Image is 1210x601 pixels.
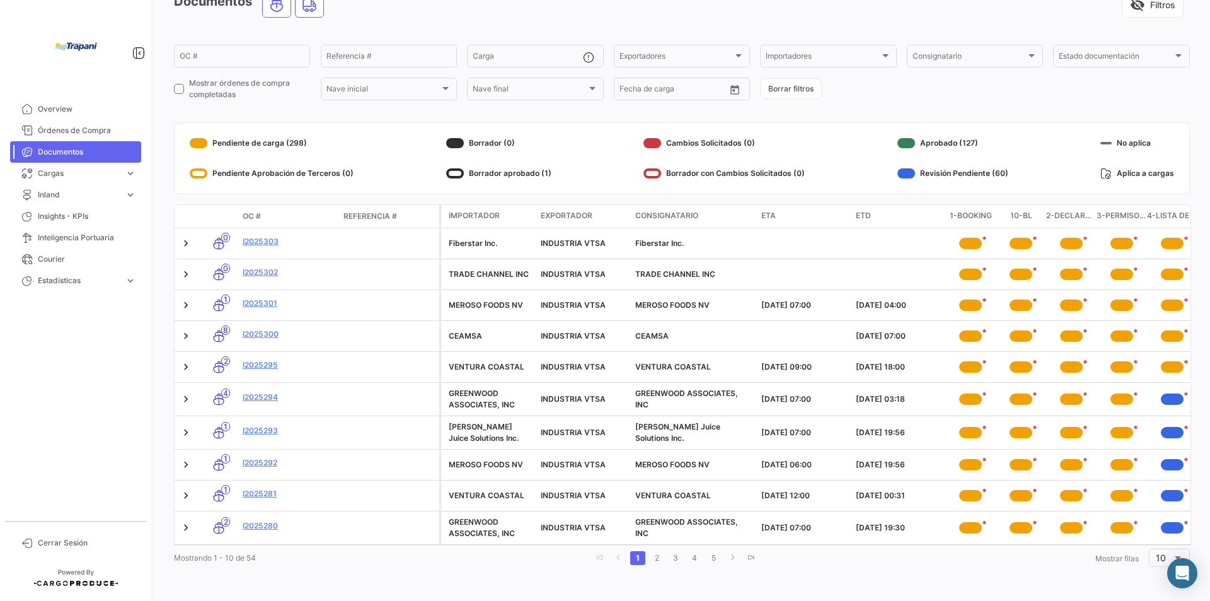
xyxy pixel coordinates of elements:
span: Documentos [38,146,136,158]
div: [DATE] 07:00 [761,300,846,311]
datatable-header-cell: Exportador [536,205,630,228]
datatable-header-cell: 10-BL [996,205,1046,228]
div: [DATE] 19:56 [856,459,940,470]
div: [DATE] 19:56 [856,427,940,438]
a: I2025301 [243,298,333,309]
span: Doehler Juice Solutions Inc. [635,422,720,443]
span: 1-Booking [950,210,992,223]
a: go to next page [725,551,740,565]
datatable-header-cell: Importador [441,205,536,228]
div: Revisión Pendiente (60) [897,163,1008,184]
span: expand_more [125,168,136,179]
li: page 4 [685,547,704,569]
button: Open calendar [725,80,744,99]
span: Nave inicial [326,86,440,95]
span: 3-Permiso de embarque [1097,210,1147,223]
a: go to previous page [611,551,626,565]
span: Mostrando 1 - 10 de 54 [174,553,256,563]
span: MEROSO FOODS NV [635,460,710,469]
a: Expand/Collapse Row [180,237,192,250]
div: TRADE CHANNEL INC [449,269,531,280]
li: page 5 [704,547,723,569]
div: Borrador (0) [446,133,551,153]
div: [DATE] 09:00 [761,361,846,373]
div: [DATE] 00:31 [856,490,940,501]
a: go to last page [744,551,759,565]
span: ETA [761,210,776,221]
div: Aprobado (127) [897,133,1008,153]
a: I2025280 [243,520,333,532]
div: INDUSTRIA VTSA [541,459,625,470]
div: VENTURA COASTAL [449,490,531,501]
div: [DATE] 07:00 [761,394,846,405]
span: Overview [38,103,136,115]
span: MEROSO FOODS NV [635,300,710,310]
div: [DATE] 03:18 [856,394,940,405]
span: expand_more [125,275,136,286]
div: Aplica a cargas [1100,163,1174,184]
span: 10-BL [1010,210,1032,223]
datatable-header-cell: 3-Permiso de embarque [1097,205,1147,228]
a: Inteligencia Portuaria [10,227,141,248]
div: INDUSTRIA VTSA [541,522,625,534]
span: Consignatario [913,54,1026,62]
button: Borrar filtros [760,78,822,99]
datatable-header-cell: 4-Lista de empaque [1147,205,1197,228]
div: [DATE] 12:00 [761,490,846,501]
a: I2025281 [243,488,333,499]
datatable-header-cell: OC # [238,206,338,227]
span: VENTURA COASTAL [635,491,711,500]
a: Expand/Collapse Row [180,458,192,471]
a: Courier [10,248,141,270]
div: Pendiente de carga (298) [190,133,354,153]
div: [DATE] 07:00 [856,330,940,342]
div: Borrador con Cambios Solicitados (0) [643,163,805,184]
span: TRADE CHANNEL INC [635,269,715,279]
span: Estado documentación [1059,54,1172,62]
a: 3 [668,551,683,565]
span: Cerrar Sesión [38,537,136,549]
span: 2 [221,356,230,366]
a: I2025295 [243,359,333,371]
span: GREENWOOD ASSOCIATES, INC [635,517,738,538]
input: Desde [619,86,642,95]
a: I2025293 [243,425,333,436]
a: I2025303 [243,236,333,247]
datatable-header-cell: 2-Declaración de embarque [1046,205,1097,228]
a: I2025294 [243,392,333,403]
a: Expand/Collapse Row [180,489,192,502]
datatable-header-cell: ETD [851,205,945,228]
datatable-header-cell: 1-Booking [945,205,996,228]
img: bd005829-9598-4431-b544-4b06bbcd40b2.jpg [44,15,107,78]
div: Fiberstar Inc. [449,238,531,249]
div: VENTURA COASTAL [449,361,531,373]
span: Referencia # [343,211,397,222]
a: Expand/Collapse Row [180,361,192,373]
a: 4 [687,551,702,565]
span: Insights - KPIs [38,211,136,222]
span: Cargas [38,168,120,179]
span: Mostrar filas [1095,554,1139,563]
span: Exportador [541,210,592,221]
span: 0 [221,264,230,273]
div: INDUSTRIA VTSA [541,330,625,342]
span: Inland [38,189,120,201]
span: Nave final [473,86,586,95]
div: Pendiente Aprobación de Terceros (0) [190,163,354,184]
div: CEAMSA [449,330,531,342]
div: [DATE] 19:30 [856,522,940,534]
div: [DATE] 04:00 [856,300,940,311]
a: 1 [630,551,645,565]
span: 4-Lista de empaque [1147,210,1197,223]
span: expand_more [125,189,136,201]
span: 10 [1156,552,1166,563]
li: page 3 [666,547,685,569]
a: Documentos [10,141,141,163]
span: Órdenes de Compra [38,125,136,136]
datatable-header-cell: Referencia # [338,206,439,227]
span: Estadísticas [38,275,120,286]
span: Exportadores [619,54,733,62]
span: 2-Declaración de embarque [1046,210,1097,223]
span: Fiberstar Inc. [635,238,684,248]
div: [DATE] 18:00 [856,361,940,373]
